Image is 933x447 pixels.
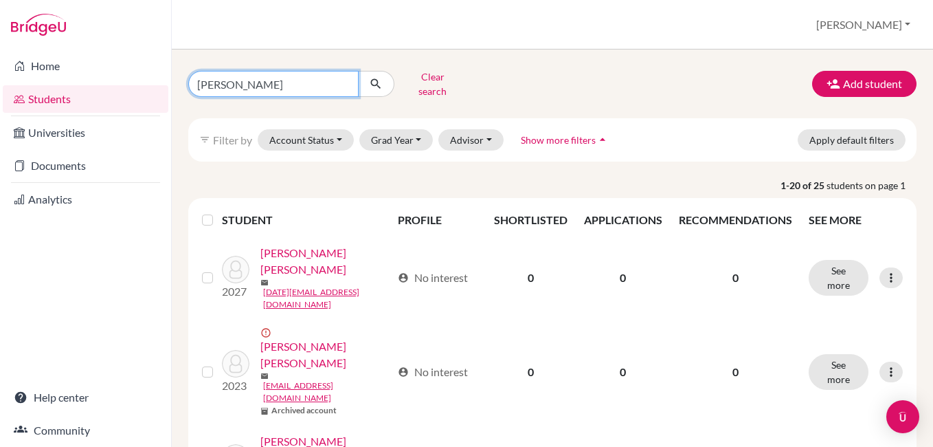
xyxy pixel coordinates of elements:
button: Advisor [438,129,504,151]
button: Account Status [258,129,354,151]
button: Grad Year [359,129,434,151]
a: Analytics [3,186,168,213]
button: See more [809,354,868,390]
span: Show more filters [521,134,596,146]
button: [PERSON_NAME] [810,12,917,38]
a: [PERSON_NAME] [PERSON_NAME] [260,245,392,278]
button: Add student [812,71,917,97]
span: inventory_2 [260,407,269,415]
div: No interest [398,270,468,286]
span: account_circle [398,367,409,378]
a: [DATE][EMAIL_ADDRESS][DOMAIN_NAME] [263,286,392,311]
button: Show more filtersarrow_drop_up [509,129,621,151]
p: 2027 [222,283,249,300]
span: error_outline [260,327,274,338]
th: PROFILE [390,204,486,237]
img: ALEGRÍA MIRALLES, JUAN DIEGO [222,350,249,378]
i: arrow_drop_up [596,133,609,146]
img: AGUILAR CANALES, JUAN DIEGO [222,256,249,283]
p: 2023 [222,378,249,394]
p: 0 [679,364,792,380]
th: RECOMMENDATIONS [671,204,800,237]
a: [PERSON_NAME] [PERSON_NAME] [260,338,392,371]
div: Open Intercom Messenger [886,400,919,433]
a: [EMAIL_ADDRESS][DOMAIN_NAME] [263,380,392,404]
a: Documents [3,152,168,179]
button: Clear search [394,66,471,102]
span: Filter by [213,133,252,146]
span: students on page 1 [827,178,917,193]
b: Archived account [271,404,337,417]
th: STUDENT [222,204,390,237]
td: 0 [486,319,576,425]
th: SHORTLISTED [486,204,576,237]
th: APPLICATIONS [576,204,671,237]
span: account_circle [398,272,409,283]
button: Apply default filters [798,129,906,151]
td: 0 [576,237,671,319]
a: Help center [3,384,168,411]
strong: 1-20 of 25 [780,178,827,193]
th: SEE MORE [800,204,911,237]
input: Find student by name... [188,71,359,97]
a: Home [3,52,168,80]
a: Community [3,417,168,444]
a: Universities [3,119,168,146]
img: Bridge-U [11,14,66,36]
div: No interest [398,364,468,380]
td: 0 [486,237,576,319]
span: mail [260,372,269,380]
p: 0 [679,270,792,286]
a: Students [3,85,168,113]
td: 0 [576,319,671,425]
button: See more [809,260,868,296]
i: filter_list [199,134,210,145]
span: mail [260,279,269,287]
